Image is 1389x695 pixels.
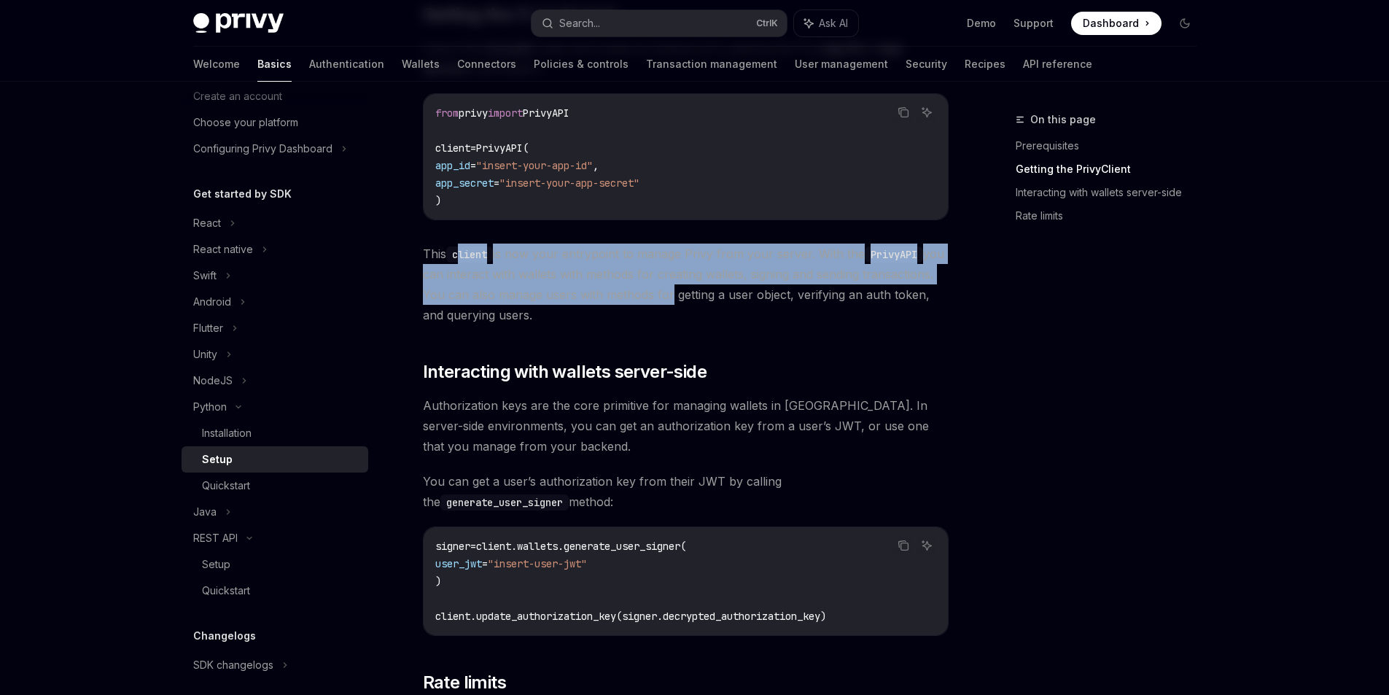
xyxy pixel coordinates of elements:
div: Flutter [193,319,223,337]
a: Recipes [965,47,1005,82]
span: privy [459,106,488,120]
button: Toggle dark mode [1173,12,1197,35]
a: Getting the PrivyClient [1016,158,1208,181]
span: Ask AI [819,16,848,31]
a: Rate limits [1016,204,1208,228]
a: Interacting with wallets server-side [1016,181,1208,204]
div: React native [193,241,253,258]
a: Quickstart [182,473,368,499]
span: from [435,106,459,120]
div: React [193,214,221,232]
span: app_id [435,159,470,172]
h5: Get started by SDK [193,185,292,203]
div: Choose your platform [193,114,298,131]
a: Transaction management [646,47,777,82]
button: Search...CtrlK [532,10,787,36]
span: ) [435,194,441,207]
span: "insert-your-app-secret" [499,176,639,190]
span: You can get a user’s authorization key from their JWT by calling the method: [423,471,949,512]
button: Copy the contents from the code block [894,103,913,122]
div: Python [193,398,227,416]
span: Interacting with wallets server-side [423,360,707,384]
a: Demo [967,16,996,31]
a: Authentication [309,47,384,82]
div: Configuring Privy Dashboard [193,140,332,158]
div: Setup [202,556,230,573]
div: Android [193,293,231,311]
div: NodeJS [193,372,233,389]
a: Welcome [193,47,240,82]
span: On this page [1030,111,1096,128]
a: Security [906,47,947,82]
a: Installation [182,420,368,446]
a: Setup [182,551,368,578]
img: dark logo [193,13,284,34]
span: = [470,540,476,553]
span: = [482,557,488,570]
span: "insert-user-jwt" [488,557,587,570]
span: client.wallets.generate_user_signer( [476,540,686,553]
span: app_secret [435,176,494,190]
div: REST API [193,529,238,547]
span: = [494,176,499,190]
div: SDK changelogs [193,656,273,674]
a: Policies & controls [534,47,629,82]
span: client.update_authorization_key(signer.decrypted_authorization_key) [435,610,826,623]
span: Authorization keys are the core primitive for managing wallets in [GEOGRAPHIC_DATA]. In server-si... [423,395,949,457]
div: Java [193,503,217,521]
a: Wallets [402,47,440,82]
button: Ask AI [917,536,936,555]
a: Connectors [457,47,516,82]
div: Setup [202,451,233,468]
a: API reference [1023,47,1092,82]
button: Ask AI [917,103,936,122]
h5: Changelogs [193,627,256,645]
span: = [470,159,476,172]
a: Dashboard [1071,12,1162,35]
span: "insert-your-app-id" [476,159,593,172]
span: import [488,106,523,120]
div: Installation [202,424,252,442]
span: This is now your entrypoint to manage Privy from your server. With the you can interact with wall... [423,244,949,325]
a: User management [795,47,888,82]
span: Dashboard [1083,16,1139,31]
button: Ask AI [794,10,858,36]
span: signer [435,540,470,553]
span: = [470,141,476,155]
div: Swift [193,267,217,284]
div: Quickstart [202,582,250,599]
a: Setup [182,446,368,473]
a: Quickstart [182,578,368,604]
span: PrivyAPI( [476,141,529,155]
span: , [593,159,599,172]
div: Search... [559,15,600,32]
span: Ctrl K [756,18,778,29]
a: Support [1013,16,1054,31]
span: ) [435,575,441,588]
code: client [446,246,493,263]
code: PrivyAPI [865,246,923,263]
a: Basics [257,47,292,82]
code: generate_user_signer [440,494,569,510]
span: Rate limits [423,671,506,694]
span: user_jwt [435,557,482,570]
a: Choose your platform [182,109,368,136]
div: Unity [193,346,217,363]
span: client [435,141,470,155]
button: Copy the contents from the code block [894,536,913,555]
div: Quickstart [202,477,250,494]
span: PrivyAPI [523,106,569,120]
a: Prerequisites [1016,134,1208,158]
